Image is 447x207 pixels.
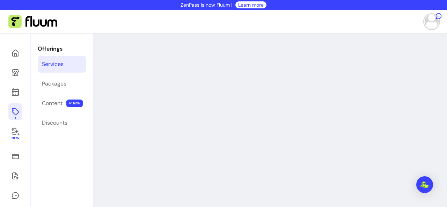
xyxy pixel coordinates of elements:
a: Services [38,56,86,73]
button: avatar [422,15,439,29]
span: New [11,136,19,141]
a: Content NEW [38,95,86,112]
div: Content [42,99,63,108]
div: Discounts [42,119,67,127]
a: Learn more [238,1,264,8]
img: avatar [425,15,439,29]
p: Offerings [38,45,86,53]
a: Packages [38,75,86,92]
a: My Page [8,64,22,81]
a: Calendar [8,84,22,101]
a: New [8,123,22,145]
a: Discounts [38,114,86,131]
div: Open Intercom Messenger [416,176,433,193]
a: Sales [8,148,22,165]
div: Packages [42,80,66,88]
div: Services [42,60,64,68]
a: Home [8,45,22,61]
span: NEW [66,99,83,107]
p: ZenPass is now Fluum ! [181,1,233,8]
a: Waivers [8,168,22,184]
img: Fluum Logo [8,15,57,28]
a: My Messages [8,187,22,204]
a: Offerings [8,103,22,120]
